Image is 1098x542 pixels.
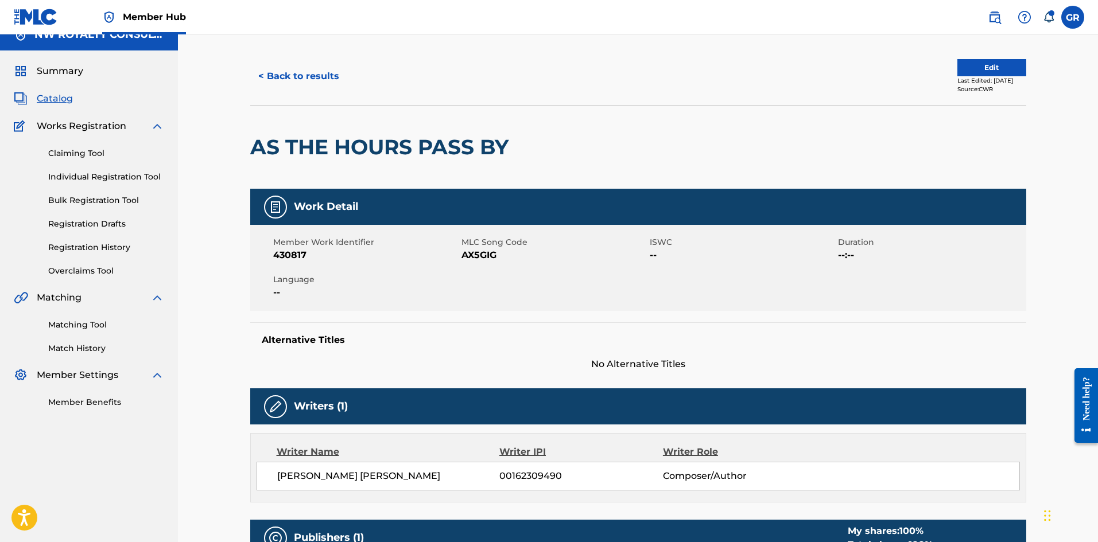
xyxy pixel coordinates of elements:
[48,171,164,183] a: Individual Registration Tool
[1018,10,1031,24] img: help
[14,92,73,106] a: CatalogCatalog
[48,342,164,354] a: Match History
[957,85,1026,93] div: Source: CWR
[294,200,358,213] h5: Work Detail
[14,64,83,78] a: SummarySummary
[37,92,73,106] span: Catalog
[14,368,28,382] img: Member Settings
[277,445,500,459] div: Writer Name
[1043,11,1054,23] div: Notifications
[1041,487,1098,542] iframe: Chat Widget
[983,6,1006,29] a: Public Search
[250,62,347,91] button: < Back to results
[37,291,82,305] span: Matching
[988,10,1002,24] img: search
[262,334,1015,346] h5: Alternative Titles
[499,469,662,483] span: 00162309490
[150,119,164,133] img: expand
[150,291,164,305] img: expand
[48,265,164,277] a: Overclaims Tool
[48,147,164,159] a: Claiming Tool
[899,525,924,536] span: 100 %
[269,400,282,414] img: Writers
[663,445,812,459] div: Writer Role
[273,236,459,248] span: Member Work Identifier
[461,236,647,248] span: MLC Song Code
[273,286,459,299] span: --
[14,92,28,106] img: Catalog
[269,200,282,214] img: Work Detail
[250,134,514,160] h2: AS THE HOURS PASS BY
[273,248,459,262] span: 430817
[123,10,186,24] span: Member Hub
[34,28,164,41] h5: NW ROYALTY CONSULTING, LLC.
[957,76,1026,85] div: Last Edited: [DATE]
[277,469,500,483] span: [PERSON_NAME] [PERSON_NAME]
[48,396,164,408] a: Member Benefits
[48,194,164,206] a: Bulk Registration Tool
[650,236,835,248] span: ISWC
[14,291,28,305] img: Matching
[14,9,58,25] img: MLC Logo
[1013,6,1036,29] div: Help
[48,319,164,331] a: Matching Tool
[1066,360,1098,452] iframe: Resource Center
[838,248,1023,262] span: --:--
[37,368,118,382] span: Member Settings
[37,119,126,133] span: Works Registration
[838,236,1023,248] span: Duration
[650,248,835,262] span: --
[48,241,164,254] a: Registration History
[250,357,1026,371] span: No Alternative Titles
[14,119,29,133] img: Works Registration
[14,28,28,42] img: Accounts
[848,524,933,538] div: My shares:
[1044,498,1051,533] div: Drag
[150,368,164,382] img: expand
[663,469,812,483] span: Composer/Author
[14,64,28,78] img: Summary
[461,248,647,262] span: AX5GIG
[957,59,1026,76] button: Edit
[1061,6,1084,29] div: User Menu
[273,274,459,286] span: Language
[102,10,116,24] img: Top Rightsholder
[48,218,164,230] a: Registration Drafts
[294,400,348,413] h5: Writers (1)
[499,445,663,459] div: Writer IPI
[37,64,83,78] span: Summary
